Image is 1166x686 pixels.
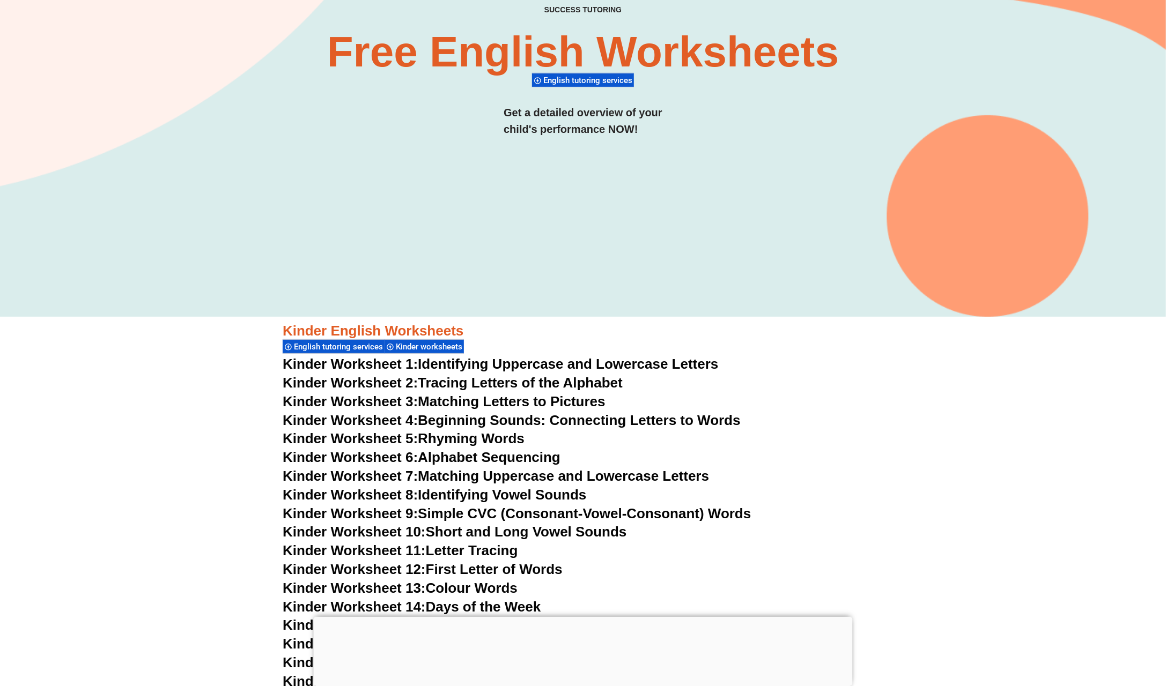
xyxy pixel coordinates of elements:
[283,430,525,446] a: Kinder Worksheet 5:Rhyming Words
[283,487,586,503] a: Kinder Worksheet 8:Identifying Vowel Sounds
[283,599,426,615] span: Kinder Worksheet 14:
[283,580,426,596] span: Kinder Worksheet 13:
[283,561,563,577] a: Kinder Worksheet 12:First Letter of Words
[543,76,636,85] span: English tutoring services
[283,356,719,372] a: Kinder Worksheet 1:Identifying Uppercase and Lowercase Letters
[283,580,518,596] a: Kinder Worksheet 13:Colour Words
[283,339,385,354] div: English tutoring services
[283,617,426,633] span: Kinder Worksheet 15:
[1112,635,1166,686] iframe: Chat Widget
[283,617,692,633] a: Kinder Worksheet 15:Simple Word Families (e.g., cat, bat, hat)
[283,542,426,558] span: Kinder Worksheet 11:
[456,5,710,14] h4: SUCCESS TUTORING​
[283,375,623,391] a: Kinder Worksheet 2:Tracing Letters of the Alphabet
[532,73,634,87] div: English tutoring services
[283,322,883,340] h3: Kinder English Worksheets
[283,524,426,540] span: Kinder Worksheet 10:
[283,356,418,372] span: Kinder Worksheet 1:
[283,412,418,428] span: Kinder Worksheet 4:
[300,31,866,73] h2: Free English Worksheets​
[294,342,386,352] span: English tutoring services
[283,524,627,540] a: Kinder Worksheet 10:Short and Long Vowel Sounds
[283,393,606,409] a: Kinder Worksheet 3:Matching Letters to Pictures
[283,654,426,670] span: Kinder Worksheet 17:
[283,636,610,652] a: Kinder Worksheet 16:Matching Pictures to Words
[396,342,466,352] span: Kinder worksheets
[283,487,418,503] span: Kinder Worksheet 8:
[504,105,662,138] h3: Get a detailed overview of your child's performance NOW!
[283,430,418,446] span: Kinder Worksheet 5:
[283,599,541,615] a: Kinder Worksheet 14:Days of the Week
[385,339,464,354] div: Kinder worksheets
[283,561,426,577] span: Kinder Worksheet 12:
[283,375,418,391] span: Kinder Worksheet 2:
[283,654,572,670] a: Kinder Worksheet 17:Tracing Simple Words
[283,542,518,558] a: Kinder Worksheet 11:Letter Tracing
[283,393,418,409] span: Kinder Worksheet 3:
[283,449,418,465] span: Kinder Worksheet 6:
[283,412,741,428] a: Kinder Worksheet 4:Beginning Sounds: Connecting Letters to Words
[283,505,418,521] span: Kinder Worksheet 9:
[283,636,426,652] span: Kinder Worksheet 16:
[283,505,751,521] a: Kinder Worksheet 9:Simple CVC (Consonant-Vowel-Consonant) Words
[283,468,418,484] span: Kinder Worksheet 7:
[314,617,853,683] iframe: Advertisement
[283,449,560,465] a: Kinder Worksheet 6:Alphabet Sequencing
[283,468,709,484] a: Kinder Worksheet 7:Matching Uppercase and Lowercase Letters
